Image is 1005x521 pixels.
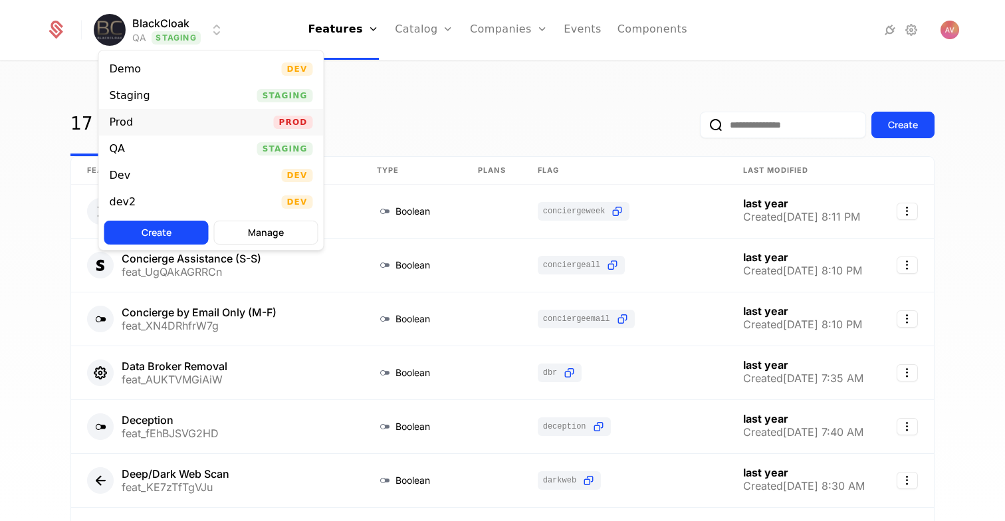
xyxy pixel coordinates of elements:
[98,50,324,251] div: Select environment
[274,116,313,129] span: Prod
[281,195,312,209] span: Dev
[110,64,142,74] div: Demo
[257,142,313,156] span: Staging
[110,170,131,181] div: Dev
[257,89,313,102] span: Staging
[897,203,918,220] button: Select action
[281,169,312,182] span: Dev
[104,221,209,245] button: Create
[214,221,318,245] button: Manage
[110,144,126,154] div: QA
[897,418,918,435] button: Select action
[897,472,918,489] button: Select action
[110,117,134,128] div: Prod
[897,257,918,274] button: Select action
[897,310,918,328] button: Select action
[281,62,312,76] span: Dev
[897,364,918,381] button: Select action
[110,90,150,101] div: Staging
[110,197,136,207] div: dev2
